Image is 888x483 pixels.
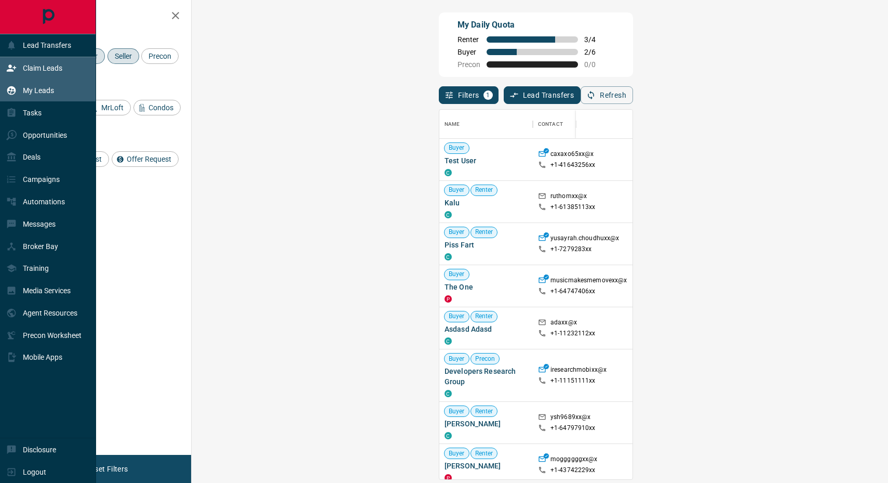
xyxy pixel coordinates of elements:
span: Renter [471,228,497,237]
p: moggggggxx@x [550,455,598,466]
div: condos.ca [445,211,452,218]
span: Buyer [445,143,469,152]
div: Contact [533,110,616,139]
div: Name [439,110,533,139]
p: +1- 11151111xx [550,376,596,385]
div: Condos [133,100,181,115]
span: Renter [458,35,480,44]
div: condos.ca [445,169,452,176]
span: Offer Request [123,155,175,163]
div: Seller [107,48,139,64]
span: [PERSON_NAME] [445,419,528,429]
span: 1 [485,92,492,99]
span: [PERSON_NAME] [445,461,528,471]
p: caxaxo65xx@x [550,150,594,161]
p: My Daily Quota [458,19,607,31]
span: 0 / 0 [584,60,607,69]
span: Buyer [445,312,469,321]
div: Precon [141,48,179,64]
p: +1- 43742229xx [550,466,596,475]
span: Piss Fart [445,240,528,250]
span: Buyer [445,449,469,458]
div: property.ca [445,474,452,481]
span: Buyer [445,228,469,237]
div: condos.ca [445,253,452,260]
p: +1- 41643256xx [550,161,596,169]
p: +1- 64747406xx [550,287,596,296]
p: +1- 61385113xx [550,203,596,212]
div: MrLoft [86,100,131,115]
span: 3 / 4 [584,35,607,44]
p: yusayrah.choudhuxx@x [550,234,620,245]
span: Condos [145,103,177,112]
div: condos.ca [445,390,452,397]
h2: Filters [33,10,181,23]
p: musicmakesmemovexx@x [550,276,627,287]
span: Asdasd Adasd [445,324,528,334]
span: The One [445,282,528,292]
p: ruthomxx@x [550,192,587,203]
button: Lead Transfers [504,86,581,104]
p: ysh9689xx@x [550,413,590,424]
span: Renter [471,407,497,416]
div: Name [445,110,460,139]
div: property.ca [445,295,452,303]
span: Precon [145,52,175,60]
span: 2 / 6 [584,48,607,56]
span: Seller [111,52,136,60]
button: Reset Filters [79,460,134,478]
p: iresearchmobixx@x [550,365,607,376]
button: Filters1 [439,86,499,104]
span: Developers Research Group [445,366,528,387]
p: adaxx@x [550,318,577,329]
span: Buyer [445,270,469,279]
span: Test User [445,155,528,166]
p: +1- 7279283xx [550,245,592,254]
span: Renter [471,186,497,194]
p: +1- 64797910xx [550,424,596,433]
button: Refresh [581,86,633,104]
span: Buyer [458,48,480,56]
span: Kalu [445,198,528,208]
span: Precon [458,60,480,69]
p: +1- 11232112xx [550,329,596,338]
span: Buyer [445,355,469,363]
div: condos.ca [445,337,452,345]
span: MrLoft [98,103,127,112]
span: Renter [471,449,497,458]
span: Precon [471,355,500,363]
span: Buyer [445,407,469,416]
div: Contact [538,110,563,139]
div: Offer Request [112,151,179,167]
div: condos.ca [445,432,452,439]
span: Renter [471,312,497,321]
span: Buyer [445,186,469,194]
